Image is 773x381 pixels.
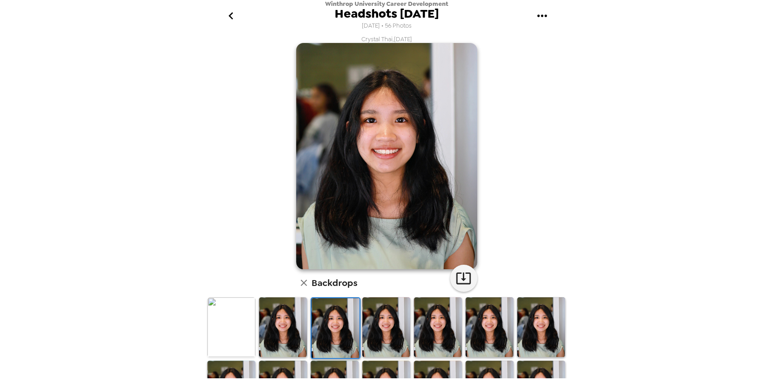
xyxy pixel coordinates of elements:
[361,35,412,43] span: Crystal Thai , [DATE]
[207,297,255,357] img: Original
[312,276,357,290] h6: Backdrops
[216,1,246,31] button: go back
[528,1,557,31] button: gallery menu
[362,20,412,32] span: [DATE] • 56 Photos
[335,8,439,20] span: Headshots [DATE]
[296,43,477,269] img: user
